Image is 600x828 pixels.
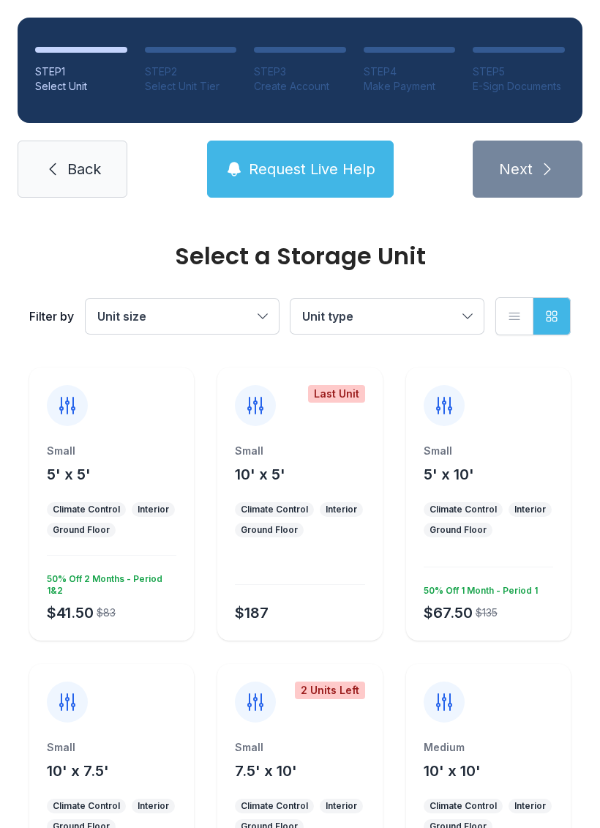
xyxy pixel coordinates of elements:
div: Interior [138,504,169,515]
span: 10' x 5' [235,466,285,483]
button: 7.5' x 10' [235,761,297,781]
span: 10' x 7.5' [47,762,109,780]
div: Climate Control [241,800,308,812]
span: Unit size [97,309,146,324]
div: Ground Floor [430,524,487,536]
div: Small [47,740,176,755]
div: $41.50 [47,603,94,623]
div: 50% Off 2 Months - Period 1&2 [41,567,176,597]
div: Climate Control [430,800,497,812]
div: Climate Control [53,504,120,515]
button: 5' x 10' [424,464,474,485]
div: STEP 4 [364,64,456,79]
div: Ground Floor [53,524,110,536]
div: Create Account [254,79,346,94]
span: Request Live Help [249,159,375,179]
div: Make Payment [364,79,456,94]
div: STEP 3 [254,64,346,79]
span: 5' x 5' [47,466,91,483]
button: Unit size [86,299,279,334]
div: E-Sign Documents [473,79,565,94]
button: 10' x 5' [235,464,285,485]
div: Select Unit Tier [145,79,237,94]
div: Climate Control [53,800,120,812]
div: Small [235,740,364,755]
div: $187 [235,603,269,623]
div: STEP 1 [35,64,127,79]
div: Small [47,444,176,458]
div: STEP 5 [473,64,565,79]
div: 50% Off 1 Month - Period 1 [418,579,538,597]
span: Next [499,159,533,179]
div: $67.50 [424,603,473,623]
div: 2 Units Left [295,682,365,699]
div: $83 [97,605,116,620]
div: Last Unit [308,385,365,403]
button: 5' x 5' [47,464,91,485]
div: Select Unit [35,79,127,94]
button: 10' x 7.5' [47,761,109,781]
span: 10' x 10' [424,762,481,780]
div: Ground Floor [241,524,298,536]
span: Back [67,159,101,179]
div: Interior [514,800,546,812]
span: 5' x 10' [424,466,474,483]
div: Select a Storage Unit [29,245,571,268]
div: Interior [514,504,546,515]
div: Filter by [29,307,74,325]
div: Interior [326,504,357,515]
div: Interior [138,800,169,812]
div: Small [424,444,553,458]
div: STEP 2 [145,64,237,79]
div: Interior [326,800,357,812]
div: Small [235,444,364,458]
div: Climate Control [430,504,497,515]
span: Unit type [302,309,353,324]
span: 7.5' x 10' [235,762,297,780]
button: 10' x 10' [424,761,481,781]
div: Climate Control [241,504,308,515]
div: Medium [424,740,553,755]
button: Unit type [290,299,484,334]
div: $135 [476,605,498,620]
